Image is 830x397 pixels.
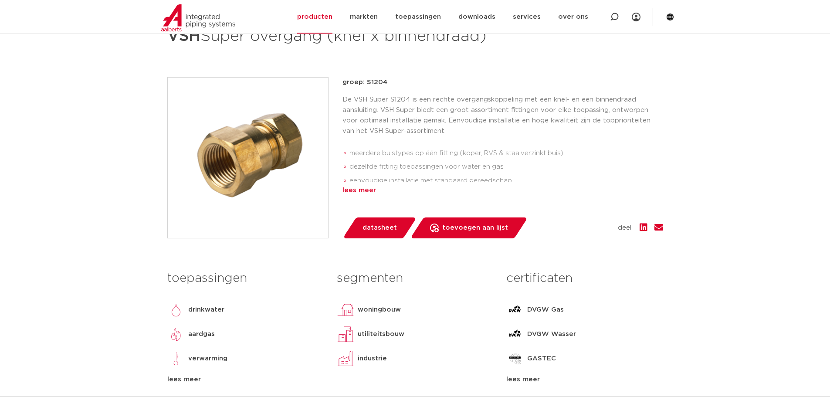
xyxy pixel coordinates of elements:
p: aardgas [188,329,215,339]
p: DVGW Wasser [527,329,576,339]
span: toevoegen aan lijst [442,221,508,235]
p: De VSH Super S1204 is een rechte overgangskoppeling met een knel- en een binnendraad aansluiting.... [342,95,663,136]
h1: Super overgang (knel x binnendraad) [167,23,495,49]
h3: segmenten [337,270,493,287]
img: DVGW Gas [506,301,524,319]
li: meerdere buistypes op één fitting (koper, RVS & staalverzinkt buis) [349,146,663,160]
img: DVGW Wasser [506,326,524,343]
div: my IPS [632,7,640,27]
h3: certificaten [506,270,663,287]
a: datasheet [342,217,417,238]
p: industrie [358,353,387,364]
p: DVGW Gas [527,305,564,315]
p: groep: S1204 [342,77,663,88]
img: GASTEC [506,350,524,367]
span: deel: [618,223,633,233]
strong: VSH [167,28,200,44]
p: GASTEC [527,353,556,364]
p: drinkwater [188,305,224,315]
div: lees meer [342,185,663,196]
li: eenvoudige installatie met standaard gereedschap [349,174,663,188]
div: lees meer [167,374,324,385]
div: lees meer [506,374,663,385]
p: utiliteitsbouw [358,329,404,339]
img: drinkwater [167,301,185,319]
li: dezelfde fitting toepassingen voor water en gas [349,160,663,174]
span: datasheet [362,221,397,235]
p: verwarming [188,353,227,364]
img: verwarming [167,350,185,367]
img: industrie [337,350,354,367]
img: Product Image for VSH Super overgang (knel x binnendraad) [168,78,328,238]
img: woningbouw [337,301,354,319]
img: aardgas [167,326,185,343]
p: woningbouw [358,305,401,315]
h3: toepassingen [167,270,324,287]
img: utiliteitsbouw [337,326,354,343]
